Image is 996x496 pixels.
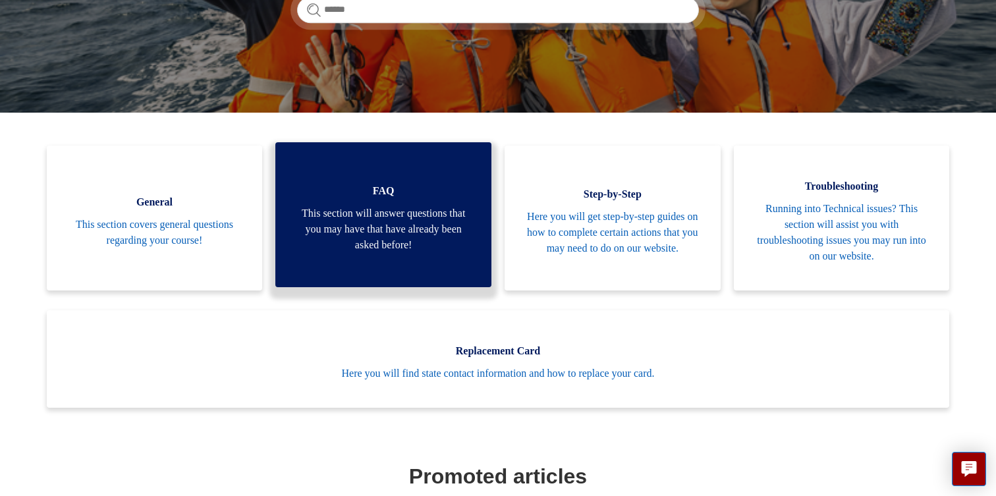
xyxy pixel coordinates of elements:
span: Step-by-Step [524,186,701,202]
span: This section will answer questions that you may have that have already been asked before! [295,206,472,253]
span: Here you will find state contact information and how to replace your card. [67,366,930,381]
span: General [67,194,243,210]
span: FAQ [295,183,472,199]
a: Replacement Card Here you will find state contact information and how to replace your card. [47,310,950,408]
button: Live chat [952,452,986,486]
a: Step-by-Step Here you will get step-by-step guides on how to complete certain actions that you ma... [505,146,721,290]
span: This section covers general questions regarding your course! [67,217,243,248]
span: Here you will get step-by-step guides on how to complete certain actions that you may need to do ... [524,209,701,256]
a: FAQ This section will answer questions that you may have that have already been asked before! [275,142,491,287]
h1: Promoted articles [50,460,947,492]
span: Replacement Card [67,343,930,359]
span: Troubleshooting [754,179,930,194]
span: Running into Technical issues? This section will assist you with troubleshooting issues you may r... [754,201,930,264]
a: General This section covers general questions regarding your course! [47,146,263,290]
a: Troubleshooting Running into Technical issues? This section will assist you with troubleshooting ... [734,146,950,290]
